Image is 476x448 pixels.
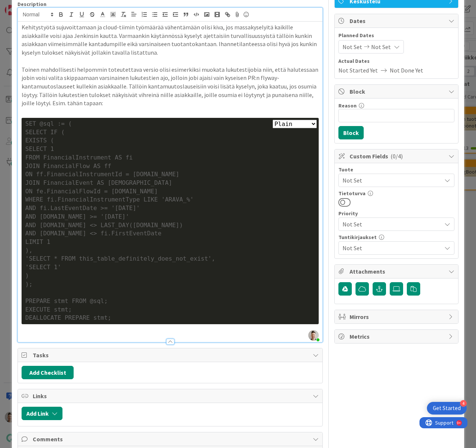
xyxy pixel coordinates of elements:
div: JOIN FinancialEvent AS [DEMOGRAPHIC_DATA] [25,179,315,187]
div: DEALLOCATE PREPARE stmt; [25,314,315,322]
p: Kehitystyötä sujuvoittamaan ja cloud-tiimin työmäärää vähentämään olisi kiva, jos massakyselyitä ... [22,23,319,57]
div: 9+ [38,3,41,9]
div: ) [25,272,315,280]
div: LIMIT 1 [25,238,315,246]
div: ON ff.FinancialInstrumentId = [DOMAIN_NAME] [25,170,315,179]
div: ), [25,246,315,255]
span: Planned Dates [338,32,454,39]
div: 4 [460,400,467,407]
button: Add Checklist [22,366,74,379]
div: AND fi.LastEventDate >= '[DATE]' [25,204,315,213]
span: Description [17,1,46,7]
span: Not Set [342,219,438,229]
p: Toinen mahdollisesti helpommin toteutettava versio olisi esimerkiksi muokata lukutestijobia niin,... [22,65,319,108]
span: Not Set [342,243,438,253]
div: Tuote [338,167,454,172]
div: EXECUTE stmt; [25,306,315,314]
div: ); [25,280,315,289]
button: Block [338,126,364,139]
div: AND [DOMAIN_NAME] <> fi.FirstEventDate [25,229,315,238]
div: SELECT 1 [25,145,315,154]
div: AND [DOMAIN_NAME] <> LAST_DAY([DOMAIN_NAME]) [25,221,315,230]
span: Not Set [371,42,391,51]
div: FROM FinancialInstrument AS fi [25,154,315,162]
div: JOIN FinancialFlow AS ff [25,162,315,171]
span: Not Set [342,175,438,186]
span: Links [33,391,309,400]
div: 'SELECT 1' [25,263,315,272]
div: Tuntikirjaukset [338,235,454,240]
div: WHERE fi.FinancialInstrumentType LIKE 'ARAVA_%' [25,196,315,204]
button: Add Link [22,407,62,420]
span: Attachments [350,267,445,276]
span: Actual Dates [338,57,454,65]
label: Reason [338,102,357,109]
div: Priority [338,211,454,216]
span: Mirrors [350,312,445,321]
div: SET @sql := ( [25,120,315,128]
span: Support [16,1,34,10]
div: Tietoturva [338,191,454,196]
div: PREPARE stmt FROM @sql; [25,297,315,306]
div: ON fe.FinancialFlowId = [DOMAIN_NAME] [25,187,315,196]
div: SELECT IF ( [25,128,315,137]
div: AND [DOMAIN_NAME] >= '[DATE]' [25,213,315,221]
div: Open Get Started checklist, remaining modules: 4 [427,402,467,415]
span: Block [350,87,445,96]
span: Not Started Yet [338,66,378,75]
div: EXISTS ( [25,136,315,145]
span: Custom Fields [350,152,445,161]
div: Get Started [433,405,461,412]
span: Dates [350,16,445,25]
span: Not Set [342,42,362,51]
img: chwsQljfBTcKhy88xB9SmiPz5Ih6cdfk.JPG [308,330,319,341]
span: Comments [33,435,309,444]
span: Not Done Yet [390,66,423,75]
span: ( 0/4 ) [390,152,403,160]
span: Metrics [350,332,445,341]
div: 'SELECT * FROM this_table_definitely_does_not_exist', [25,255,315,263]
span: Tasks [33,351,309,360]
